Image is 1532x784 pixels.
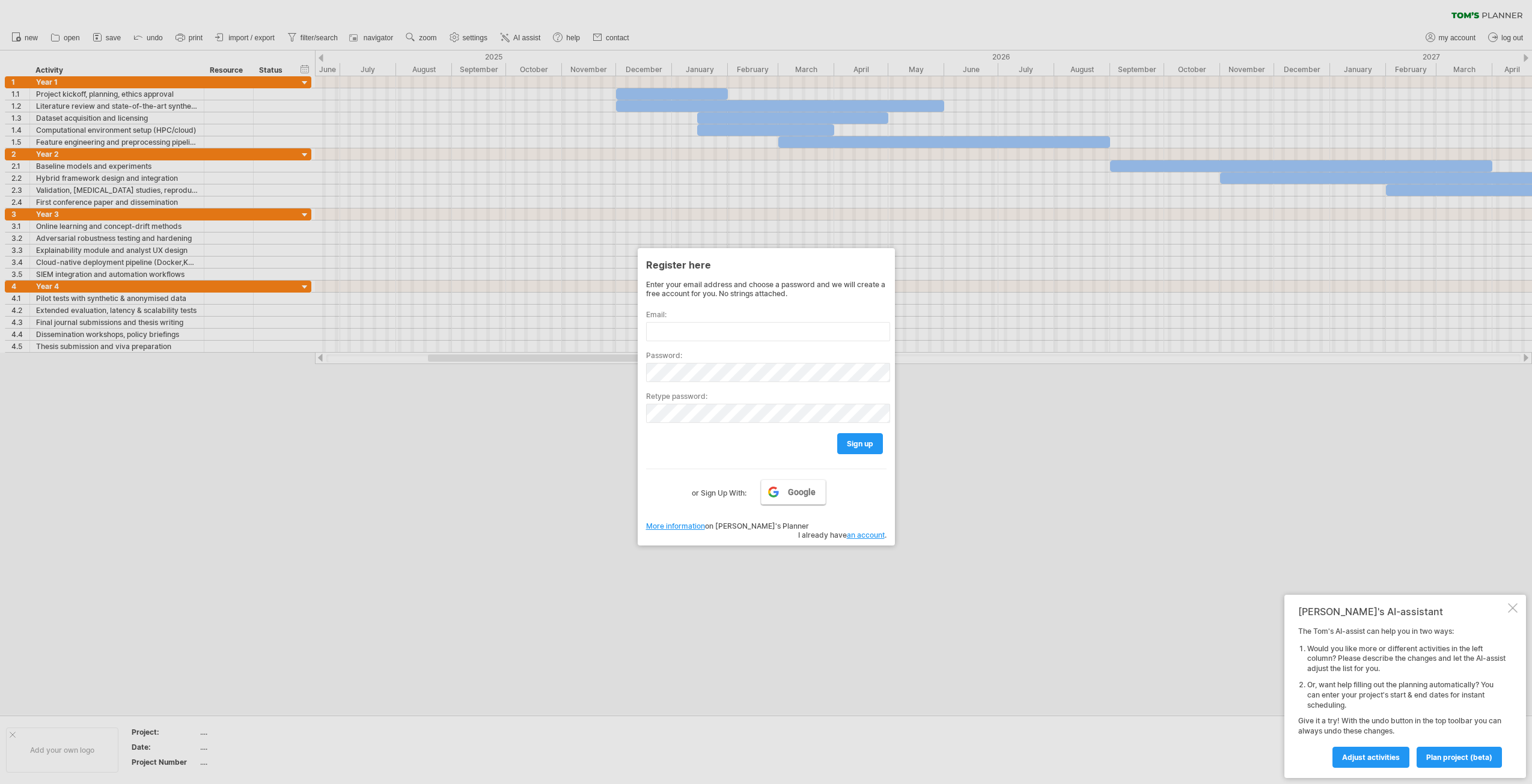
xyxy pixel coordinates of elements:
label: or Sign Up With: [692,479,746,500]
span: sign up [847,439,873,448]
span: I already have . [798,530,887,539]
div: Enter your email address and choose a password and we will create a free account for you. No stri... [646,280,887,298]
a: More information [646,521,705,530]
li: Or, want help filling out the planning automatically? You can enter your project's start & end da... [1307,680,1506,710]
span: Adjust activities [1342,753,1400,762]
span: Google [788,487,816,497]
a: an account [847,530,885,539]
li: Would you like more or different activities in the left column? Please describe the changes and l... [1307,644,1506,674]
div: The Tom's AI-assist can help you in two ways: Give it a try! With the undo button in the top tool... [1298,627,1506,767]
a: Adjust activities [1332,747,1409,768]
label: Password: [646,351,887,360]
label: Email: [646,310,887,319]
a: sign up [837,433,883,454]
a: Google [761,479,826,505]
div: Register here [646,254,887,275]
span: on [PERSON_NAME]'s Planner [646,521,809,530]
span: plan project (beta) [1426,753,1492,762]
label: Retype password: [646,392,887,401]
a: plan project (beta) [1417,747,1502,768]
div: [PERSON_NAME]'s AI-assistant [1298,606,1506,618]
